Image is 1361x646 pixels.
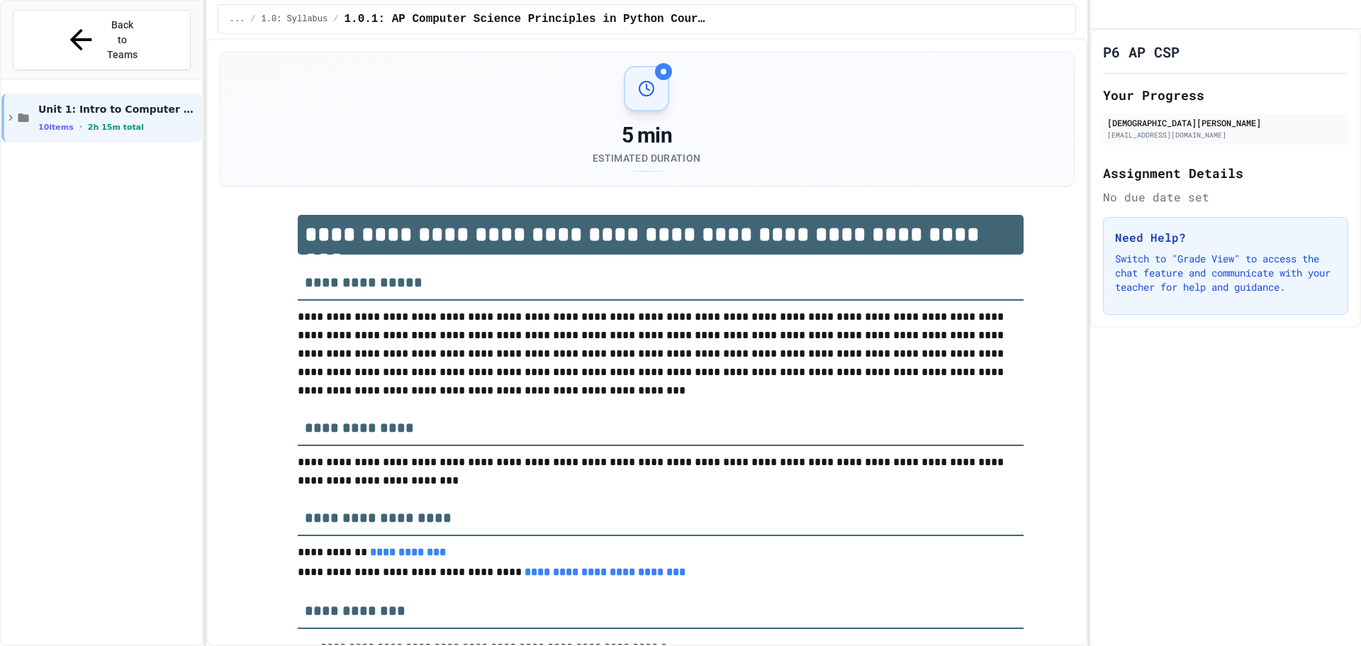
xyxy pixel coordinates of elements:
span: 2h 15m total [88,123,144,132]
div: [DEMOGRAPHIC_DATA][PERSON_NAME] [1107,116,1344,129]
div: [EMAIL_ADDRESS][DOMAIN_NAME] [1107,130,1344,140]
div: No due date set [1103,189,1348,206]
span: ... [230,13,245,25]
span: 1.0: Syllabus [262,13,328,25]
button: Back to Teams [13,10,191,70]
span: 1.0.1: AP Computer Science Principles in Python Course Syllabus [344,11,707,28]
h2: Assignment Details [1103,163,1348,183]
span: Unit 1: Intro to Computer Science [38,103,199,116]
span: / [333,13,338,25]
span: • [79,121,82,133]
span: Back to Teams [106,18,139,62]
span: / [250,13,255,25]
p: Switch to "Grade View" to access the chat feature and communicate with your teacher for help and ... [1115,252,1336,294]
span: 10 items [38,123,74,132]
h3: Need Help? [1115,229,1336,246]
div: Estimated Duration [593,151,700,165]
div: 5 min [593,123,700,148]
h1: P6 AP CSP [1103,42,1180,62]
h2: Your Progress [1103,85,1348,105]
